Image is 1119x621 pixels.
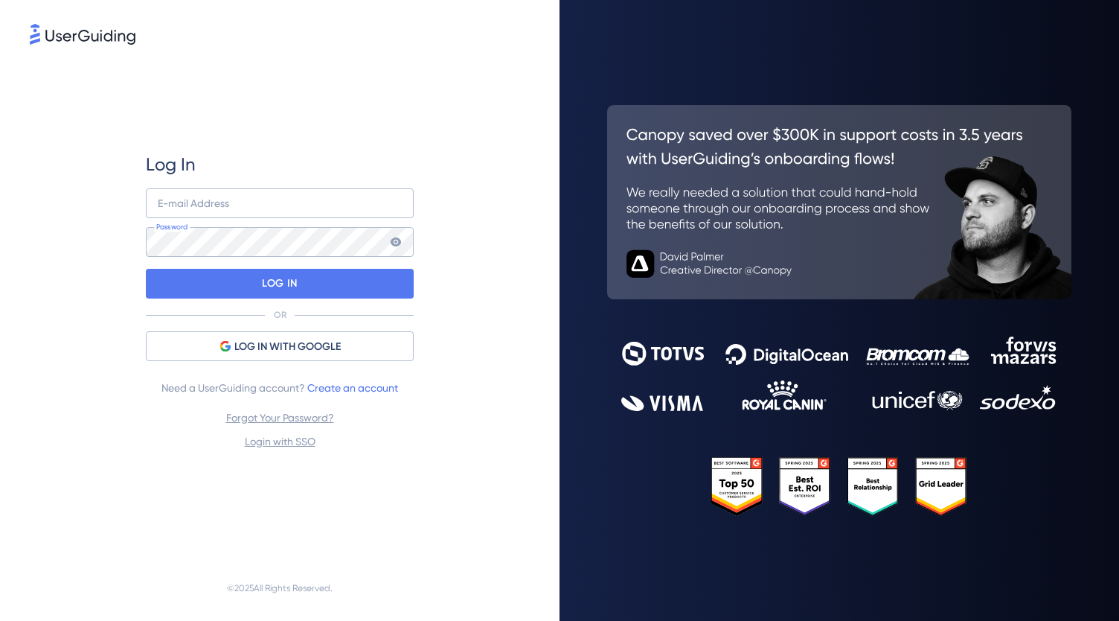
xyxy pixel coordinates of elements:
span: LOG IN WITH GOOGLE [234,338,341,356]
a: Login with SSO [245,436,315,448]
img: 25303e33045975176eb484905ab012ff.svg [711,457,966,515]
span: Need a UserGuiding account? [161,379,398,397]
img: 8faab4ba6bc7696a72372aa768b0286c.svg [30,24,135,45]
span: Log In [146,153,196,176]
img: 26c0aa7c25a843aed4baddd2b5e0fa68.svg [607,105,1071,299]
input: example@company.com [146,188,414,218]
a: Create an account [307,382,398,394]
img: 9302ce2ac39453076f5bc0f2f2ca889b.svg [621,337,1058,411]
p: LOG IN [262,272,297,296]
a: Forgot Your Password? [226,412,334,424]
span: © 2025 All Rights Reserved. [227,579,333,597]
p: OR [274,309,286,321]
